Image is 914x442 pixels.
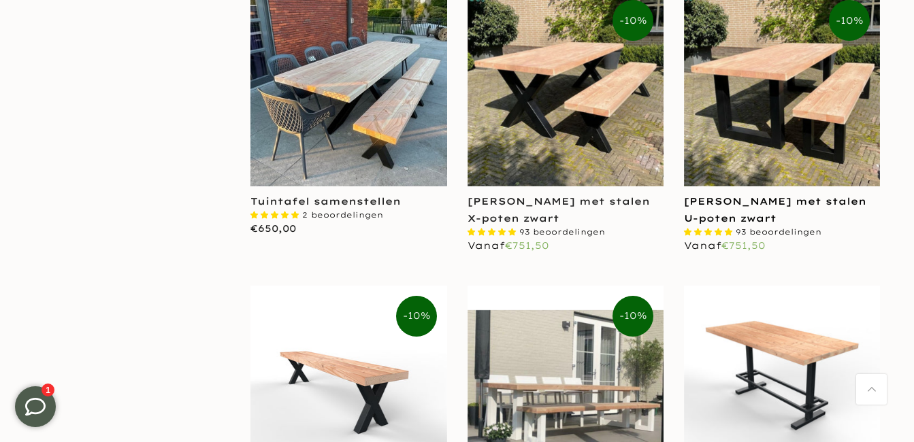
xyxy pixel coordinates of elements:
span: €751,50 [505,239,549,252]
span: 5.00 stars [250,210,302,220]
span: 2 beoordelingen [302,210,383,220]
span: -10% [396,296,437,337]
iframe: toggle-frame [1,373,69,441]
span: Vanaf [468,239,549,252]
span: €751,50 [721,239,766,252]
a: Terug naar boven [856,374,887,405]
span: 4.87 stars [468,227,519,237]
span: €650,00 [250,222,296,235]
span: -10% [613,296,653,337]
span: 93 beoordelingen [736,227,821,237]
a: Tuintafel samenstellen [250,195,401,207]
a: [PERSON_NAME] met stalen X-poten zwart [468,195,650,224]
span: Vanaf [684,239,766,252]
a: [PERSON_NAME] met stalen U-poten zwart [684,195,866,224]
span: 93 beoordelingen [519,227,605,237]
span: 4.87 stars [684,227,736,237]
